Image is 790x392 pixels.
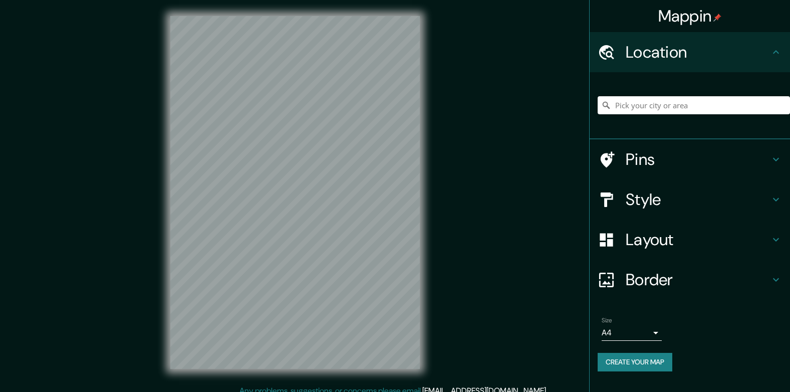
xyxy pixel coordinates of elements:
[626,270,770,290] h4: Border
[170,16,420,369] canvas: Map
[590,179,790,220] div: Style
[590,260,790,300] div: Border
[598,96,790,114] input: Pick your city or area
[658,6,722,26] h4: Mappin
[590,32,790,72] div: Location
[602,325,662,341] div: A4
[598,353,672,371] button: Create your map
[713,14,721,22] img: pin-icon.png
[626,230,770,250] h4: Layout
[602,316,612,325] label: Size
[626,42,770,62] h4: Location
[626,149,770,169] h4: Pins
[626,189,770,210] h4: Style
[590,139,790,179] div: Pins
[590,220,790,260] div: Layout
